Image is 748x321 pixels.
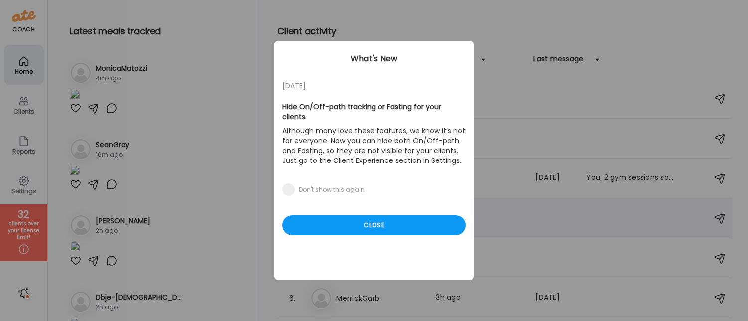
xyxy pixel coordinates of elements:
[274,53,474,65] div: What's New
[282,215,466,235] div: Close
[282,124,466,167] p: Although many love these features, we know it’s not for everyone. Now you can hide both On/Off-pa...
[282,80,466,92] div: [DATE]
[299,186,365,194] div: Don't show this again
[282,102,441,122] b: Hide On/Off-path tracking or Fasting for your clients.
